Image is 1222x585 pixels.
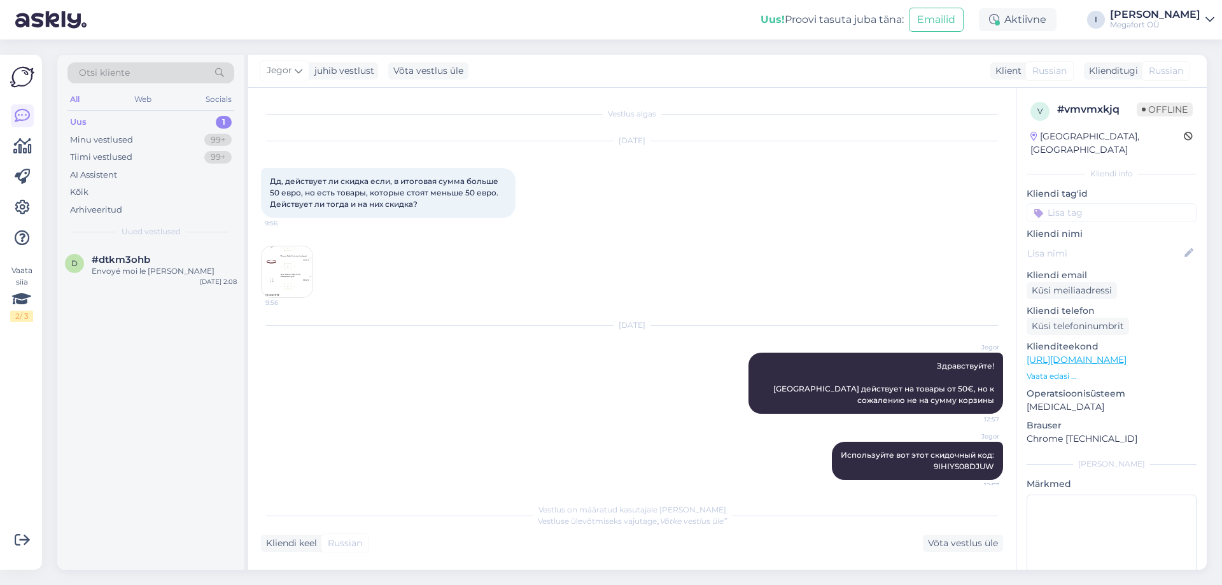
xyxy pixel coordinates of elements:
[70,134,133,146] div: Minu vestlused
[952,342,999,352] span: Jegor
[1027,246,1182,260] input: Lisa nimi
[261,108,1003,120] div: Vestlus algas
[388,62,468,80] div: Võta vestlus üle
[67,91,82,108] div: All
[70,116,87,129] div: Uus
[1027,477,1197,491] p: Märkmed
[1027,458,1197,470] div: [PERSON_NAME]
[952,481,999,490] span: 12:57
[1032,64,1067,78] span: Russian
[10,311,33,322] div: 2 / 3
[1110,10,1214,30] a: [PERSON_NAME]Megafort OÜ
[92,265,237,277] div: Envoyé moi le [PERSON_NAME]
[261,320,1003,331] div: [DATE]
[10,65,34,89] img: Askly Logo
[204,134,232,146] div: 99+
[216,116,232,129] div: 1
[203,91,234,108] div: Socials
[1027,370,1197,382] p: Vaata edasi ...
[923,535,1003,552] div: Võta vestlus üle
[1027,282,1117,299] div: Küsi meiliaadressi
[1027,187,1197,201] p: Kliendi tag'id
[1027,227,1197,241] p: Kliendi nimi
[1149,64,1183,78] span: Russian
[657,516,727,526] i: „Võtke vestlus üle”
[1087,11,1105,29] div: I
[79,66,130,80] span: Otsi kliente
[270,176,500,209] span: Дд, действует ли скидка если, в итоговая сумма больше 50 евро, но есть товары, которые стоят мень...
[952,432,999,441] span: Jegor
[70,186,88,199] div: Kõik
[262,246,313,297] img: Attachment
[70,204,122,216] div: Arhiveeritud
[132,91,154,108] div: Web
[1027,304,1197,318] p: Kliendi telefon
[328,537,362,550] span: Russian
[265,218,313,228] span: 9:56
[979,8,1057,31] div: Aktiivne
[10,265,33,322] div: Vaata siia
[1084,64,1138,78] div: Klienditugi
[909,8,964,32] button: Emailid
[309,64,374,78] div: juhib vestlust
[204,151,232,164] div: 99+
[761,13,785,25] b: Uus!
[1027,203,1197,222] input: Lisa tag
[267,64,292,78] span: Jegor
[1027,400,1197,414] p: [MEDICAL_DATA]
[1027,168,1197,180] div: Kliendi info
[1037,106,1043,116] span: v
[952,414,999,424] span: 12:57
[1027,340,1197,353] p: Klienditeekond
[1057,102,1137,117] div: # vmvmxkjq
[761,12,904,27] div: Proovi tasuta juba täna:
[122,226,181,237] span: Uued vestlused
[1137,102,1193,116] span: Offline
[1027,318,1129,335] div: Küsi telefoninumbrit
[1027,432,1197,446] p: Chrome [TECHNICAL_ID]
[1027,419,1197,432] p: Brauser
[1110,10,1200,20] div: [PERSON_NAME]
[1110,20,1200,30] div: Megafort OÜ
[841,450,994,471] span: Используйте вот этот скидочный код: 9IHIYS08DJUW
[990,64,1022,78] div: Klient
[261,135,1003,146] div: [DATE]
[265,298,313,307] span: 9:56
[538,516,727,526] span: Vestluse ülevõtmiseks vajutage
[261,537,317,550] div: Kliendi keel
[1027,269,1197,282] p: Kliendi email
[538,505,726,514] span: Vestlus on määratud kasutajale [PERSON_NAME]
[200,277,237,286] div: [DATE] 2:08
[1027,387,1197,400] p: Operatsioonisüsteem
[70,151,132,164] div: Tiimi vestlused
[1027,354,1127,365] a: [URL][DOMAIN_NAME]
[1030,130,1184,157] div: [GEOGRAPHIC_DATA], [GEOGRAPHIC_DATA]
[71,258,78,268] span: d
[92,254,150,265] span: #dtkm3ohb
[70,169,117,181] div: AI Assistent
